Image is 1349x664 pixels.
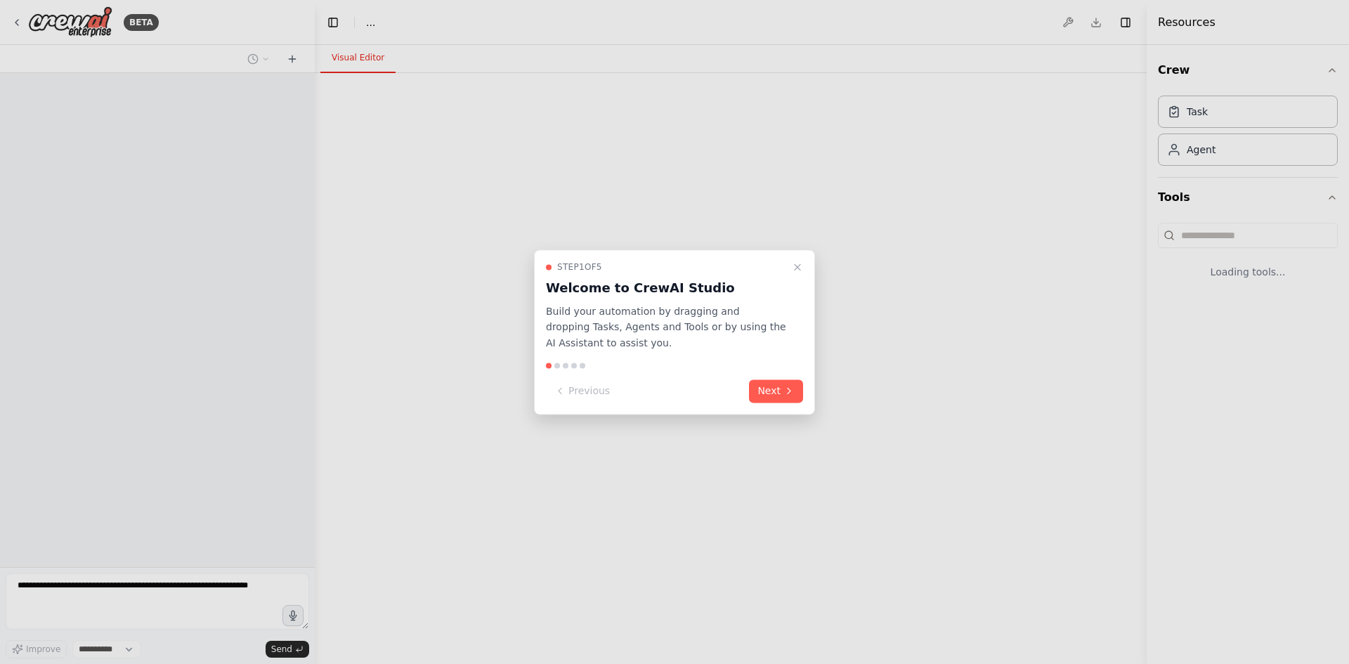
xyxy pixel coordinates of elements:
p: Build your automation by dragging and dropping Tasks, Agents and Tools or by using the AI Assista... [546,304,786,351]
h3: Welcome to CrewAI Studio [546,278,786,298]
button: Next [749,379,803,403]
button: Previous [546,379,618,403]
button: Hide left sidebar [323,13,343,32]
button: Close walkthrough [789,259,806,275]
span: Step 1 of 5 [557,261,602,273]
